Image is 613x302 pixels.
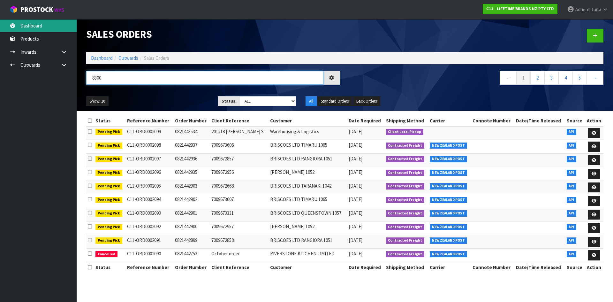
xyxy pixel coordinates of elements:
[585,116,603,126] th: Action
[173,221,210,235] td: 0821442900
[20,5,53,14] span: ProStock
[572,71,587,85] a: 5
[514,116,565,126] th: Date/Time Released
[567,170,577,176] span: API
[125,208,173,221] td: C11-ORD0002093
[483,4,557,14] a: C11 - LIFETIME BRANDS NZ PTY LTD
[430,143,467,149] span: NEW ZEALAND POST
[125,181,173,194] td: C11-ORD0002095
[210,153,268,167] td: 7009672857
[591,6,601,12] span: Tuita
[86,29,340,40] h1: Sales Orders
[269,194,347,208] td: BRISCOES LTD TIMARU 1065
[173,181,210,194] td: 0821442903
[350,71,603,87] nav: Page navigation
[567,237,577,244] span: API
[567,210,577,217] span: API
[95,210,122,217] span: Pending Pick
[144,55,169,61] span: Sales Orders
[125,167,173,181] td: C11-ORD0002096
[269,181,347,194] td: BRISCOES LTD TARANAKI 1042
[210,140,268,154] td: 7009673606
[587,71,603,85] a: →
[386,156,425,162] span: Contracted Freight
[91,55,113,61] a: Dashboard
[210,249,268,262] td: October order
[94,262,125,272] th: Status
[430,237,467,244] span: NEW ZEALAND POST
[95,143,122,149] span: Pending Pick
[269,116,347,126] th: Customer
[565,116,585,126] th: Source
[567,251,577,258] span: API
[125,153,173,167] td: C11-ORD0002097
[94,116,125,126] th: Status
[567,143,577,149] span: API
[95,170,122,176] span: Pending Pick
[125,140,173,154] td: C11-ORD0002098
[349,183,362,189] span: [DATE]
[347,262,384,272] th: Date Required
[558,71,573,85] a: 4
[269,235,347,249] td: BRISCOES LTD RANGIORA 1051
[173,249,210,262] td: 0821442753
[210,194,268,208] td: 7009673607
[567,224,577,230] span: API
[430,210,467,217] span: NEW ZEALAND POST
[347,116,384,126] th: Date Required
[567,183,577,190] span: API
[386,143,425,149] span: Contracted Freight
[269,249,347,262] td: RIVERSTONE KITCHEN LIMITED
[173,262,210,272] th: Order Number
[210,181,268,194] td: 7009672668
[86,96,109,106] button: Show: 10
[386,251,425,258] span: Contracted Freight
[565,262,585,272] th: Source
[430,156,467,162] span: NEW ZEALAND POST
[349,156,362,162] span: [DATE]
[384,116,428,126] th: Shipping Method
[173,153,210,167] td: 0821442936
[173,116,210,126] th: Order Number
[125,221,173,235] td: C11-ORD0002092
[349,210,362,216] span: [DATE]
[567,197,577,203] span: API
[471,262,514,272] th: Connote Number
[386,129,424,135] span: Client Local Pickup
[222,98,237,104] strong: Status:
[210,126,268,140] td: 201218 [PERSON_NAME] S
[349,169,362,175] span: [DATE]
[430,170,467,176] span: NEW ZEALAND POST
[567,156,577,162] span: API
[173,235,210,249] td: 0821442899
[353,96,380,106] button: Back Orders
[125,126,173,140] td: C11-ORD0002099
[471,116,514,126] th: Connote Number
[585,262,603,272] th: Action
[430,183,467,190] span: NEW ZEALAND POST
[428,262,471,272] th: Carrier
[349,223,362,229] span: [DATE]
[95,251,117,258] span: Cancelled
[269,126,347,140] td: Warehousing & Logistics
[125,116,173,126] th: Reference Number
[530,71,545,85] a: 2
[210,167,268,181] td: 7009672956
[269,140,347,154] td: BRISCOES LTD TIMARU 1065
[386,224,425,230] span: Contracted Freight
[54,7,64,13] small: WMS
[514,262,565,272] th: Date/Time Released
[349,251,362,257] span: [DATE]
[210,208,268,221] td: 7009673331
[428,116,471,126] th: Carrier
[430,224,467,230] span: NEW ZEALAND POST
[349,142,362,148] span: [DATE]
[118,55,138,61] a: Outwards
[173,126,210,140] td: 0821443534
[95,237,122,244] span: Pending Pick
[384,262,428,272] th: Shipping Method
[386,197,425,203] span: Contracted Freight
[349,237,362,243] span: [DATE]
[386,183,425,190] span: Contracted Freight
[125,249,173,262] td: C11-ORD0002090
